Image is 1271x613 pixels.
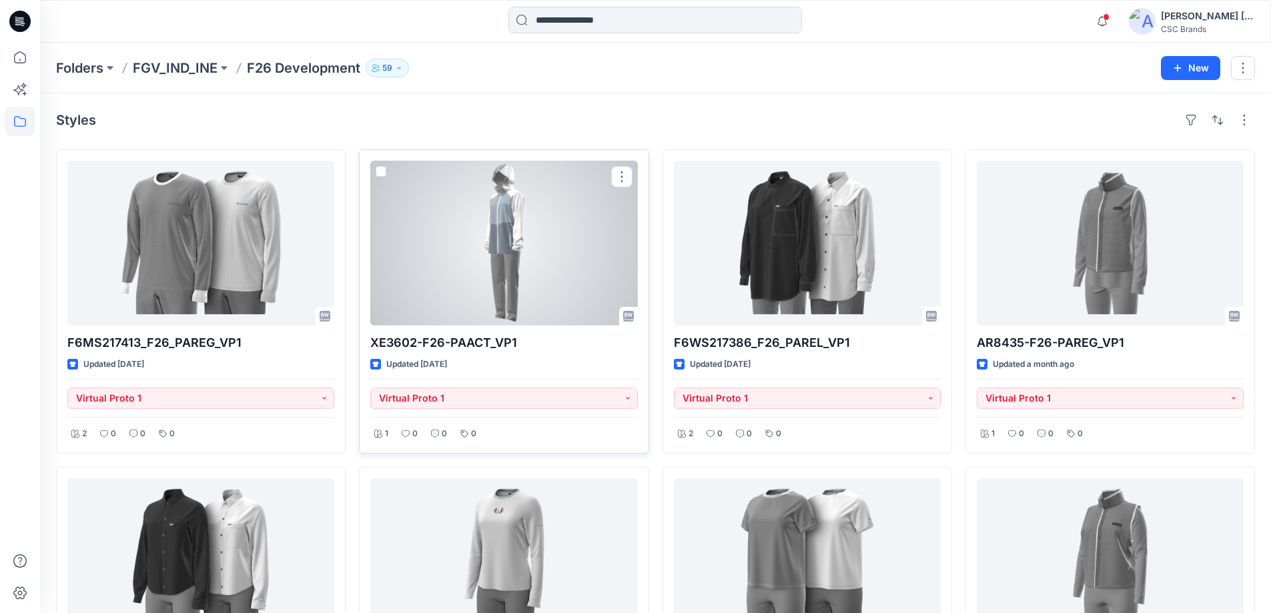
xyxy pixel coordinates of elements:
div: [PERSON_NAME] [PERSON_NAME] [1161,8,1254,24]
p: 2 [82,427,87,441]
p: Updated a month ago [993,358,1074,372]
a: F6WS217386_F26_PAREL_VP1 [674,161,941,326]
p: 0 [717,427,723,441]
p: 0 [1048,427,1053,441]
p: 0 [169,427,175,441]
p: AR8435-F26-PAREG_VP1 [977,334,1244,352]
p: 0 [1019,427,1024,441]
p: 0 [111,427,116,441]
p: 59 [382,61,392,75]
a: AR8435-F26-PAREG_VP1 [977,161,1244,326]
button: 59 [366,59,409,77]
button: New [1161,56,1220,80]
a: Folders [56,59,103,77]
p: Updated [DATE] [83,358,144,372]
p: F6MS217413_F26_PAREG_VP1 [67,334,334,352]
p: 0 [1078,427,1083,441]
img: avatar [1129,8,1156,35]
p: 1 [385,427,388,441]
h4: Styles [56,112,96,128]
p: Updated [DATE] [386,358,447,372]
p: 0 [140,427,145,441]
a: F6MS217413_F26_PAREG_VP1 [67,161,334,326]
p: F6WS217386_F26_PAREL_VP1 [674,334,941,352]
p: 1 [991,427,995,441]
p: 0 [747,427,752,441]
p: 0 [776,427,781,441]
a: XE3602-F26-PAACT_VP1 [370,161,637,326]
p: 0 [471,427,476,441]
p: XE3602-F26-PAACT_VP1 [370,334,637,352]
a: FGV_IND_INE [133,59,218,77]
p: Updated [DATE] [690,358,751,372]
p: 0 [442,427,447,441]
div: CSC Brands [1161,24,1254,34]
p: 2 [689,427,693,441]
p: 0 [412,427,418,441]
p: F26 Development [247,59,360,77]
